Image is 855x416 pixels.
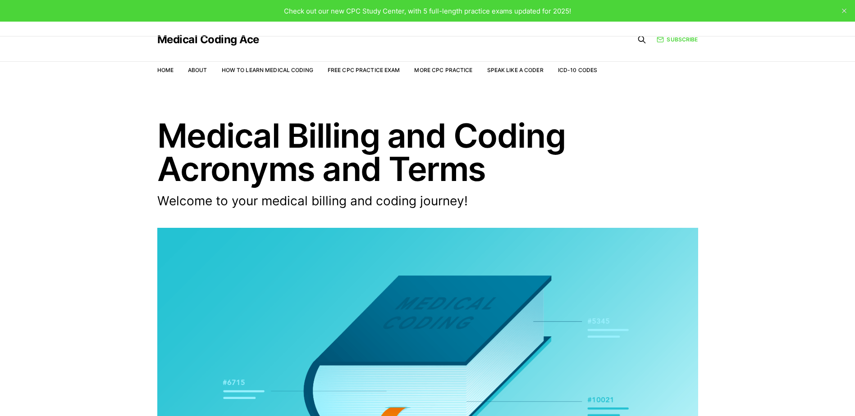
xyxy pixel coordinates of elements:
p: Welcome to your medical billing and coding journey! [157,193,572,210]
h1: Medical Billing and Coding Acronyms and Terms [157,119,698,185]
a: ICD-10 Codes [558,67,597,73]
a: How to Learn Medical Coding [222,67,313,73]
span: Check out our new CPC Study Center, with 5 full-length practice exams updated for 2025! [284,7,571,15]
a: More CPC Practice [414,67,472,73]
button: close [837,4,851,18]
a: Subscribe [657,35,698,44]
a: Medical Coding Ace [157,34,259,45]
a: About [188,67,207,73]
a: Home [157,67,174,73]
a: Speak Like a Coder [487,67,544,73]
a: Free CPC Practice Exam [328,67,400,73]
